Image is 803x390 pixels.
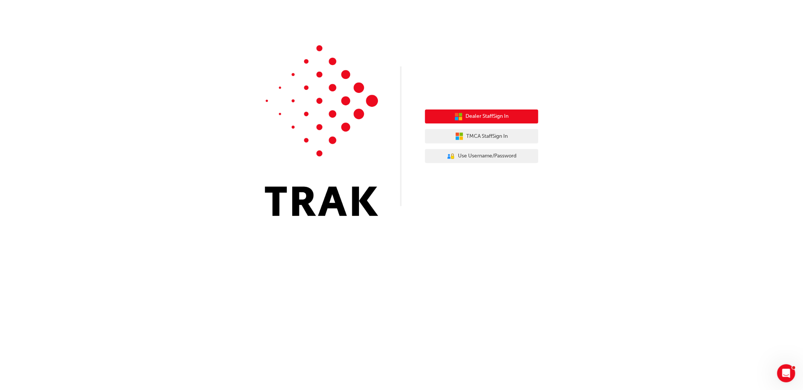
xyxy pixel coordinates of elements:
[458,152,516,160] span: Use Username/Password
[425,129,538,143] button: TMCA StaffSign In
[466,112,509,121] span: Dealer Staff Sign In
[467,132,508,141] span: TMCA Staff Sign In
[265,45,378,216] img: Trak
[777,364,795,382] iframe: Intercom live chat
[425,109,538,124] button: Dealer StaffSign In
[425,149,538,163] button: Use Username/Password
